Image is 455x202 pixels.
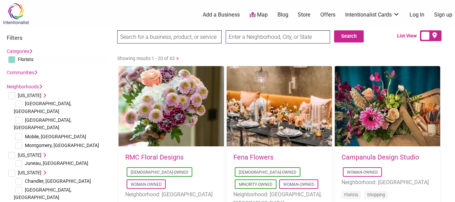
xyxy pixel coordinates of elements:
a: Neighborhoods [7,84,42,89]
a: Map [250,11,268,19]
a: Fena Flowers [233,153,273,161]
span: Juneau, [GEOGRAPHIC_DATA] [25,161,88,166]
a: Sign up [434,11,452,19]
a: » [176,55,179,61]
a: Communities [7,70,37,75]
span: Showing results 1 - 20 of 43 [117,56,175,61]
span: List View [397,32,420,39]
a: RMC Floral Designs [125,153,184,161]
span: [US_STATE] [18,170,41,175]
input: Search for a business, product, or service [117,30,222,44]
a: Woman-Owned [131,182,162,187]
a: [DEMOGRAPHIC_DATA]-Owned [239,170,296,175]
a: Categories [7,49,32,54]
span: [US_STATE] [18,152,41,158]
span: Chandler, [GEOGRAPHIC_DATA] [25,178,91,184]
a: [DEMOGRAPHIC_DATA]-Owned [131,170,188,175]
a: Add a Business [203,11,240,19]
a: Shopping [367,192,385,197]
span: [GEOGRAPHIC_DATA], [GEOGRAPHIC_DATA] [14,117,71,130]
span: Montgomery, [GEOGRAPHIC_DATA] [25,143,99,148]
span: [GEOGRAPHIC_DATA], [GEOGRAPHIC_DATA] [14,101,71,114]
a: Log In [410,11,424,19]
a: Intentionalist Cards [345,11,400,19]
a: Offers [320,11,335,19]
input: Enter a Neighborhood, City, or State [226,30,330,44]
a: Florists [344,192,358,197]
a: Woman-Owned [283,182,314,187]
li: Neighborhood: [GEOGRAPHIC_DATA] [125,190,217,199]
a: Woman-Owned [347,170,378,175]
button: Search [334,30,364,42]
span: [US_STATE] [18,93,41,98]
a: Minority-Owned [239,182,272,187]
h3: Filters [7,34,110,41]
li: Neighborhood: [GEOGRAPHIC_DATA] [342,178,433,187]
span: [GEOGRAPHIC_DATA], [GEOGRAPHIC_DATA] [14,187,71,200]
a: Store [298,11,311,19]
a: Blog [278,11,288,19]
span: Florists [18,57,33,62]
a: Campanula Design Studio [342,153,419,161]
span: Mobile, [GEOGRAPHIC_DATA] [25,134,86,139]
